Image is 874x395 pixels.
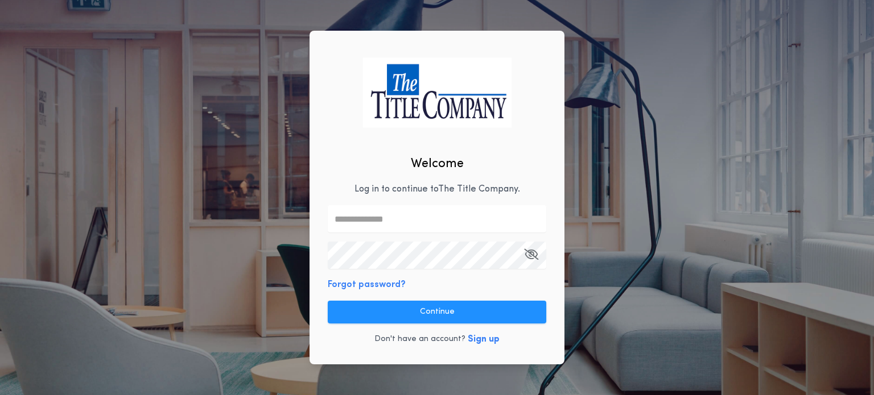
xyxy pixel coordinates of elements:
p: Log in to continue to The Title Company . [354,182,520,196]
p: Don't have an account? [374,334,465,345]
button: Continue [328,301,546,323]
button: Sign up [468,332,500,346]
h2: Welcome [411,155,464,173]
button: Forgot password? [328,278,406,292]
img: logo [362,57,512,127]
